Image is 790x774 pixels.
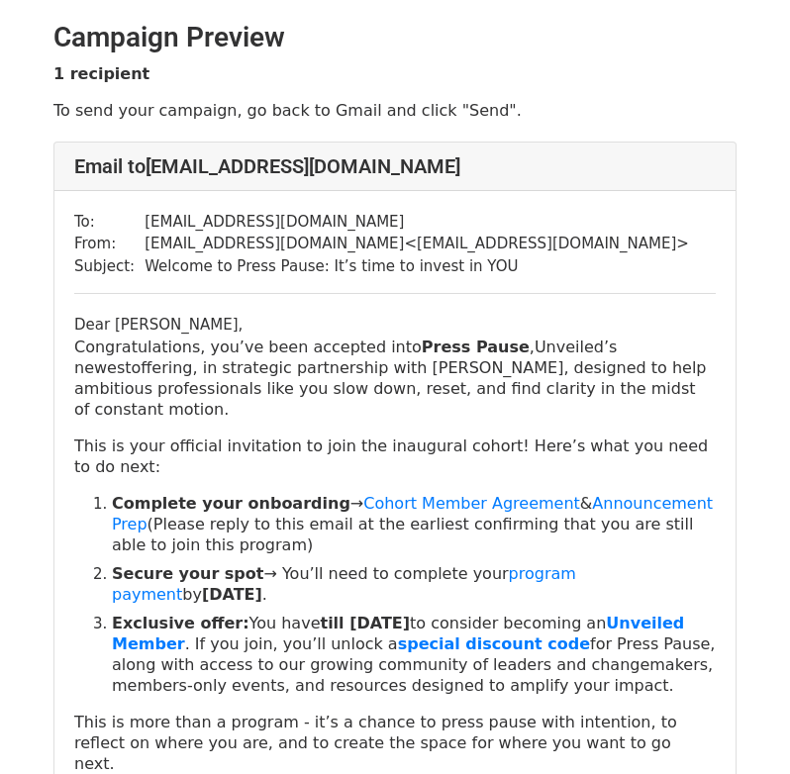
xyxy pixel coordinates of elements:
[74,154,716,178] h4: Email to [EMAIL_ADDRESS][DOMAIN_NAME]
[320,614,410,632] strong: till [DATE]
[74,712,716,774] p: This is more than a program - it’s a chance to press pause with intention, to reflect on where yo...
[74,211,145,234] td: To:
[145,211,689,234] td: [EMAIL_ADDRESS][DOMAIN_NAME]
[53,100,737,121] p: To send your campaign, go back to Gmail and click "Send".
[112,614,684,653] a: Unveiled Member
[145,255,689,278] td: Welcome to Press Pause: It’s time to invest in YOU
[74,255,145,278] td: Subject:
[112,613,716,696] p: You have to consider becoming an . If you join, you’ll unlock a for Press Pause, along with acces...
[74,435,716,477] p: This is your official invitation to join the inaugural cohort! Here’s what you need to do next:
[202,585,262,604] b: [DATE]
[74,314,716,337] div: Dear [PERSON_NAME],
[112,494,713,533] a: Announcement Prep
[112,564,263,583] strong: Secure your spot
[112,614,249,632] strong: Exclusive offer:
[112,493,716,555] p: → & (Please reply to this email at the earliest confirming that you are still able to join this p...
[74,233,145,255] td: From:
[74,338,617,377] span: Unveiled’s newest
[112,494,350,513] strong: Complete your onboarding
[112,563,716,605] p: → You’ll need to complete your by .
[53,21,737,54] h2: Campaign Preview
[74,337,716,420] p: Congratulations, you’ve been accepted into , offering, in strategic partnership with [PERSON_NAME...
[398,634,590,653] a: special discount code
[363,494,580,513] a: Cohort Member Agreement
[422,338,530,356] strong: Press Pause
[53,64,149,83] strong: 1 recipient
[112,564,576,604] a: program payment
[145,233,689,255] td: [EMAIL_ADDRESS][DOMAIN_NAME] < [EMAIL_ADDRESS][DOMAIN_NAME] >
